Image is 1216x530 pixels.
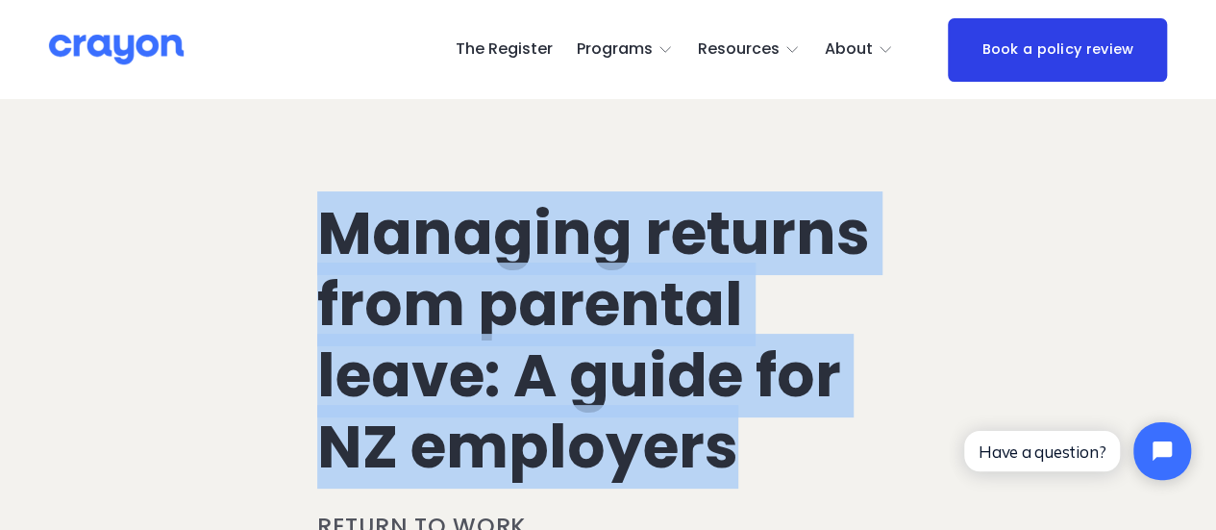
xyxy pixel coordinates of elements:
iframe: Tidio Chat [948,406,1207,496]
a: The Register [455,35,552,65]
h1: Managing returns from parental leave: A guide for NZ employers [317,198,899,482]
span: Programs [577,36,653,63]
img: Crayon [49,33,184,66]
span: Resources [698,36,780,63]
a: folder dropdown [698,35,801,65]
a: Book a policy review [948,18,1167,82]
a: folder dropdown [577,35,674,65]
span: About [825,36,873,63]
a: folder dropdown [825,35,894,65]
